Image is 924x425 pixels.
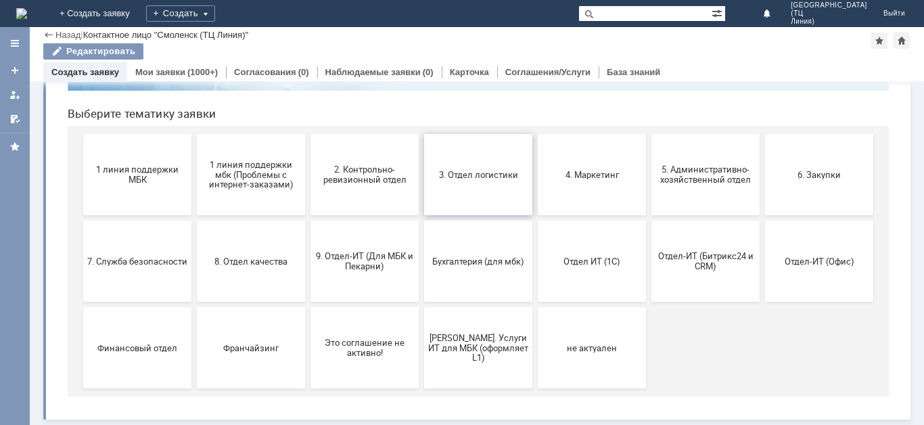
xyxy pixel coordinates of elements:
header: Выберите тематику заявки [11,135,832,149]
a: Карточка [450,67,489,77]
button: не актуален [481,336,589,417]
button: 4. Маркетинг [481,162,589,244]
div: (1000+) [187,67,218,77]
span: (ТЦ [791,9,867,18]
button: 1 линия поддержки мбк (Проблемы с интернет-заказами) [140,162,248,244]
span: Франчайзинг [144,371,244,381]
a: Мои согласования [4,108,26,130]
div: (0) [423,67,434,77]
button: Отдел ИТ (1С) [481,249,589,330]
button: 9. Отдел-ИТ (Для МБК и Пекарни) [254,249,362,330]
button: Бухгалтерия (для мбк) [367,249,476,330]
button: 1 линия поддержки МБК [26,162,135,244]
div: | [80,29,83,39]
label: Воспользуйтесь поиском [286,33,557,47]
span: Линия) [791,18,867,26]
a: Наблюдаемые заявки [325,67,421,77]
a: Соглашения/Услуги [505,67,591,77]
span: 8. Отдел качества [144,284,244,294]
a: Мои заявки [4,84,26,106]
button: 8. Отдел качества [140,249,248,330]
span: 7. Служба безопасности [30,284,131,294]
span: Отдел-ИТ (Офис) [712,284,812,294]
span: Финансовый отдел [30,371,131,381]
span: Бухгалтерия (для мбк) [371,284,471,294]
span: 6. Закупки [712,198,812,208]
span: [GEOGRAPHIC_DATA] [791,1,867,9]
span: 2. Контрольно-ревизионный отдел [258,193,358,213]
span: 5. Административно-хозяйственный отдел [599,193,699,213]
span: [PERSON_NAME]. Услуги ИТ для МБК (оформляет L1) [371,361,471,391]
button: Отдел-ИТ (Битрикс24 и CRM) [595,249,703,330]
span: 3. Отдел логистики [371,198,471,208]
button: 2. Контрольно-ревизионный отдел [254,162,362,244]
span: не актуален [485,371,585,381]
a: Создать заявку [51,67,119,77]
a: Назад [55,30,80,40]
input: Например, почта или справка [286,60,557,85]
div: Контактное лицо "Смоленск (ТЦ Линия)" [83,30,248,40]
a: Создать заявку [4,60,26,81]
a: Перейти на домашнюю страницу [16,8,27,19]
button: Финансовый отдел [26,336,135,417]
a: Согласования [234,67,296,77]
button: 7. Служба безопасности [26,249,135,330]
span: 1 линия поддержки мбк (Проблемы с интернет-заказами) [144,187,244,218]
span: 4. Маркетинг [485,198,585,208]
span: Отдел-ИТ (Битрикс24 и CRM) [599,279,699,300]
button: [PERSON_NAME]. Услуги ИТ для МБК (оформляет L1) [367,336,476,417]
div: Создать [146,5,215,22]
span: 1 линия поддержки МБК [30,193,131,213]
button: 6. Закупки [708,162,816,244]
button: 3. Отдел логистики [367,162,476,244]
span: Отдел ИТ (1С) [485,284,585,294]
span: Расширенный поиск [712,6,725,19]
button: 5. Административно-хозяйственный отдел [595,162,703,244]
a: База знаний [607,67,660,77]
button: Это соглашение не активно! [254,336,362,417]
div: Сделать домашней страницей [894,32,910,49]
span: 9. Отдел-ИТ (Для МБК и Пекарни) [258,279,358,300]
div: Добавить в избранное [871,32,887,49]
img: logo [16,8,27,19]
a: Мои заявки [135,67,185,77]
button: Отдел-ИТ (Офис) [708,249,816,330]
div: (0) [298,67,309,77]
button: Франчайзинг [140,336,248,417]
span: Это соглашение не активно! [258,366,358,386]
